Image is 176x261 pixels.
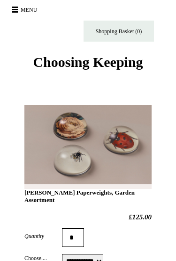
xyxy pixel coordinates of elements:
label: Quantity [24,232,62,240]
h1: [PERSON_NAME] Paperweights, Garden Assortment [24,121,152,203]
button: Menu [9,2,43,17]
img: John Derian Paperweights, Garden Assortment [24,105,152,189]
a: Shopping Basket (0) [84,21,154,42]
h2: £125.00 [24,213,152,221]
a: Choosing Keeping [33,62,143,68]
span: Choosing Keeping [33,54,143,70]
